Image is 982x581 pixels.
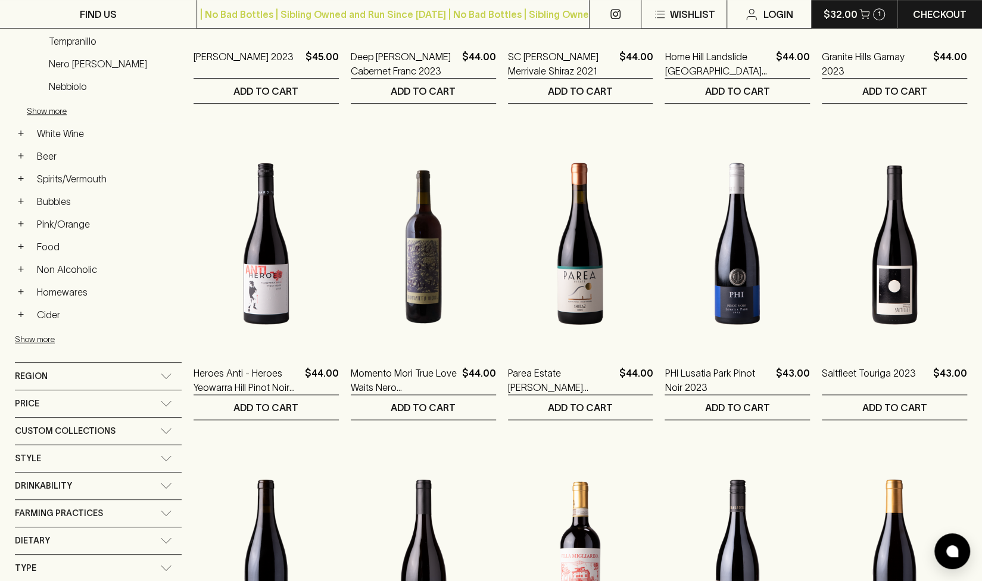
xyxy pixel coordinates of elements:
p: ADD TO CART [391,400,456,415]
button: + [15,309,27,321]
a: Non Alcoholic [32,259,182,279]
div: Dietary [15,527,182,554]
button: + [15,286,27,298]
p: 1 [878,11,881,17]
a: Parea Estate [PERSON_NAME][GEOGRAPHIC_DATA] Single Vineyard Shiraz 2023 [508,366,615,394]
a: Pink/Orange [32,214,182,234]
button: ADD TO CART [822,79,967,103]
span: Type [15,561,36,576]
span: Dietary [15,533,50,548]
img: bubble-icon [946,545,958,557]
p: $43.00 [776,366,810,394]
p: $44.00 [619,49,653,78]
button: ADD TO CART [508,79,653,103]
a: Nero [PERSON_NAME] [43,54,182,74]
a: Granite Hills Gamay 2023 [822,49,928,78]
p: ADD TO CART [233,400,298,415]
a: SC [PERSON_NAME] Merrivale Shiraz 2021 [508,49,615,78]
button: ADD TO CART [351,79,496,103]
a: Tempranillo [43,31,182,51]
img: Parea Estate Blewitt Springs Single Vineyard Shiraz 2023 [508,139,653,348]
button: Show more [15,327,171,352]
img: Heroes Anti - Heroes Yeowarra Hill Pinot Noir 2023 [194,139,339,348]
button: ADD TO CART [822,395,967,420]
button: + [15,128,27,139]
a: PHI Lusatia Park Pinot Noir 2023 [665,366,771,394]
button: + [15,195,27,207]
p: $44.00 [619,366,653,394]
p: FIND US [80,7,117,21]
p: $32.00 [823,7,857,21]
div: Custom Collections [15,418,182,445]
a: Spirits/Vermouth [32,169,182,189]
button: + [15,218,27,230]
div: Farming Practices [15,500,182,527]
button: + [15,241,27,253]
button: + [15,173,27,185]
span: Custom Collections [15,424,116,439]
p: ADD TO CART [391,84,456,98]
a: Cider [32,305,182,325]
p: ADD TO CART [862,84,927,98]
button: ADD TO CART [508,395,653,420]
button: + [15,263,27,275]
span: Drinkability [15,479,72,493]
a: Food [32,237,182,257]
p: ADD TO CART [705,84,770,98]
p: $44.00 [462,366,496,394]
p: Login [763,7,793,21]
a: Heroes Anti - Heroes Yeowarra Hill Pinot Noir 2023 [194,366,300,394]
a: [PERSON_NAME] 2023 [194,49,294,78]
div: Price [15,390,182,417]
a: Beer [32,146,182,166]
p: $44.00 [462,49,496,78]
img: PHI Lusatia Park Pinot Noir 2023 [665,139,810,348]
p: ADD TO CART [548,400,613,415]
div: Drinkability [15,473,182,499]
a: Home Hill Landslide [GEOGRAPHIC_DATA] Pinot Noir 2023 [665,49,771,78]
p: $45.00 [305,49,339,78]
a: Saltfleet Touriga 2023 [822,366,916,394]
a: Deep [PERSON_NAME] Cabernet Franc 2023 [351,49,457,78]
p: ADD TO CART [548,84,613,98]
p: Checkout [913,7,967,21]
p: $44.00 [933,49,967,78]
a: Bubbles [32,191,182,212]
span: Region [15,369,48,384]
button: ADD TO CART [194,79,339,103]
button: ADD TO CART [351,395,496,420]
p: ADD TO CART [233,84,298,98]
a: Homewares [32,282,182,302]
a: White Wine [32,123,182,144]
div: Style [15,445,182,472]
p: Wishlist [669,7,715,21]
p: $44.00 [776,49,810,78]
img: Saltfleet Touriga 2023 [822,139,967,348]
a: Nebbiolo [43,76,182,97]
button: ADD TO CART [194,395,339,420]
span: Farming Practices [15,506,103,521]
button: ADD TO CART [665,395,810,420]
p: $44.00 [305,366,339,394]
img: Momento Mori True Love Waits Nero d'Avola Blend 2023 [351,139,496,348]
p: ADD TO CART [862,400,927,415]
p: ADD TO CART [705,400,770,415]
button: Show more [27,99,183,123]
button: ADD TO CART [665,79,810,103]
button: + [15,150,27,162]
span: Style [15,451,41,466]
p: $43.00 [933,366,967,394]
div: Region [15,363,182,390]
span: Price [15,396,39,411]
a: Momento Mori True Love Waits Nero [PERSON_NAME] Blend 2023 [351,366,457,394]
